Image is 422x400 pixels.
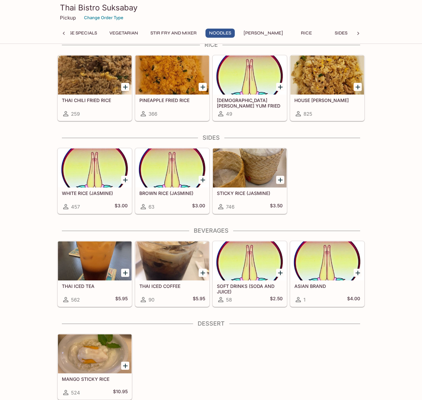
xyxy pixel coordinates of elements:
[199,83,207,91] button: Add PINEAPPLE FRIED RICE
[139,283,205,289] h5: THAI ICED COFFEE
[115,203,128,211] h5: $3.00
[217,97,283,108] h5: [DEMOGRAPHIC_DATA] [PERSON_NAME] YUM FRIED [PERSON_NAME]
[193,296,205,303] h5: $5.95
[226,204,234,210] span: 746
[57,227,365,234] h4: Beverages
[294,97,360,103] h5: HOUSE [PERSON_NAME]
[226,297,232,303] span: 58
[276,269,284,277] button: Add SOFT DRINKS (SODA AND JUICE)
[121,269,129,277] button: Add THAI ICED TEA
[303,111,312,117] span: 825
[354,83,362,91] button: Add HOUSE FRIED RICE
[139,97,205,103] h5: PINEAPPLE FRIED RICE
[58,241,132,307] a: THAI ICED TEA562$5.95
[57,41,365,48] h4: Rice
[135,241,209,280] div: THAI ICED COFFEE
[276,176,284,184] button: Add STICKY RICE (JASMINE)
[326,29,356,38] button: Sides
[58,148,132,187] div: WHITE RICE (JASMINE)
[148,111,157,117] span: 366
[217,190,283,196] h5: STICKY RICE (JASMINE)
[354,269,362,277] button: Add ASIAN BRAND
[213,56,287,95] div: THAI TOM YUM FRIED RICE
[192,203,205,211] h5: $3.00
[290,241,364,280] div: ASIAN BRAND
[57,320,365,327] h4: Dessert
[62,283,128,289] h5: THAI ICED TEA
[294,283,360,289] h5: ASIAN BRAND
[58,241,132,280] div: THAI ICED TEA
[226,111,232,117] span: 49
[62,190,128,196] h5: WHITE RICE (JASMINE)
[135,241,209,307] a: THAI ICED COFFEE90$5.95
[292,29,321,38] button: Rice
[115,296,128,303] h5: $5.95
[303,297,305,303] span: 1
[71,390,80,396] span: 524
[58,334,132,400] a: MANGO STICKY RICE524$10.95
[121,176,129,184] button: Add WHITE RICE (JASMINE)
[240,29,287,38] button: [PERSON_NAME]
[58,55,132,121] a: THAI CHILI FRIED RICE259
[148,204,154,210] span: 63
[71,297,80,303] span: 562
[290,56,364,95] div: HOUSE FRIED RICE
[213,241,287,280] div: SOFT DRINKS (SODA AND JUICE)
[217,283,283,294] h5: SOFT DRINKS (SODA AND JUICE)
[276,83,284,91] button: Add THAI TOM YUM FRIED RICE
[113,389,128,396] h5: $10.95
[213,241,287,307] a: SOFT DRINKS (SODA AND JUICE)58$2.50
[121,83,129,91] button: Add THAI CHILI FRIED RICE
[205,29,235,38] button: Noodles
[58,334,132,373] div: MANGO STICKY RICE
[71,204,80,210] span: 457
[147,29,200,38] button: Stir Fry and Mixer
[135,56,209,95] div: PINEAPPLE FRIED RICE
[106,29,142,38] button: Vegetarian
[148,297,154,303] span: 90
[347,296,360,303] h5: $4.00
[199,176,207,184] button: Add BROWN RICE (JASMINE)
[135,148,209,187] div: BROWN RICE (JASMINE)
[213,148,287,214] a: STICKY RICE (JASMINE)746$3.50
[139,190,205,196] h5: BROWN RICE (JASMINE)
[62,376,128,382] h5: MANGO STICKY RICE
[135,148,209,214] a: BROWN RICE (JASMINE)63$3.00
[199,269,207,277] button: Add THAI ICED COFFEE
[81,13,126,23] button: Change Order Type
[62,97,128,103] h5: THAI CHILI FRIED RICE
[60,3,362,13] h3: Thai Bistro Suksabay
[135,55,209,121] a: PINEAPPLE FRIED RICE366
[290,55,364,121] a: HOUSE [PERSON_NAME]825
[71,111,80,117] span: 259
[270,203,283,211] h5: $3.50
[58,148,132,214] a: WHITE RICE (JASMINE)457$3.00
[213,55,287,121] a: [DEMOGRAPHIC_DATA] [PERSON_NAME] YUM FRIED [PERSON_NAME]49
[60,15,76,21] p: Pickup
[121,362,129,370] button: Add MANGO STICKY RICE
[58,56,132,95] div: THAI CHILI FRIED RICE
[57,134,365,141] h4: Sides
[270,296,283,303] h5: $2.50
[290,241,364,307] a: ASIAN BRAND1$4.00
[213,148,287,187] div: STICKY RICE (JASMINE)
